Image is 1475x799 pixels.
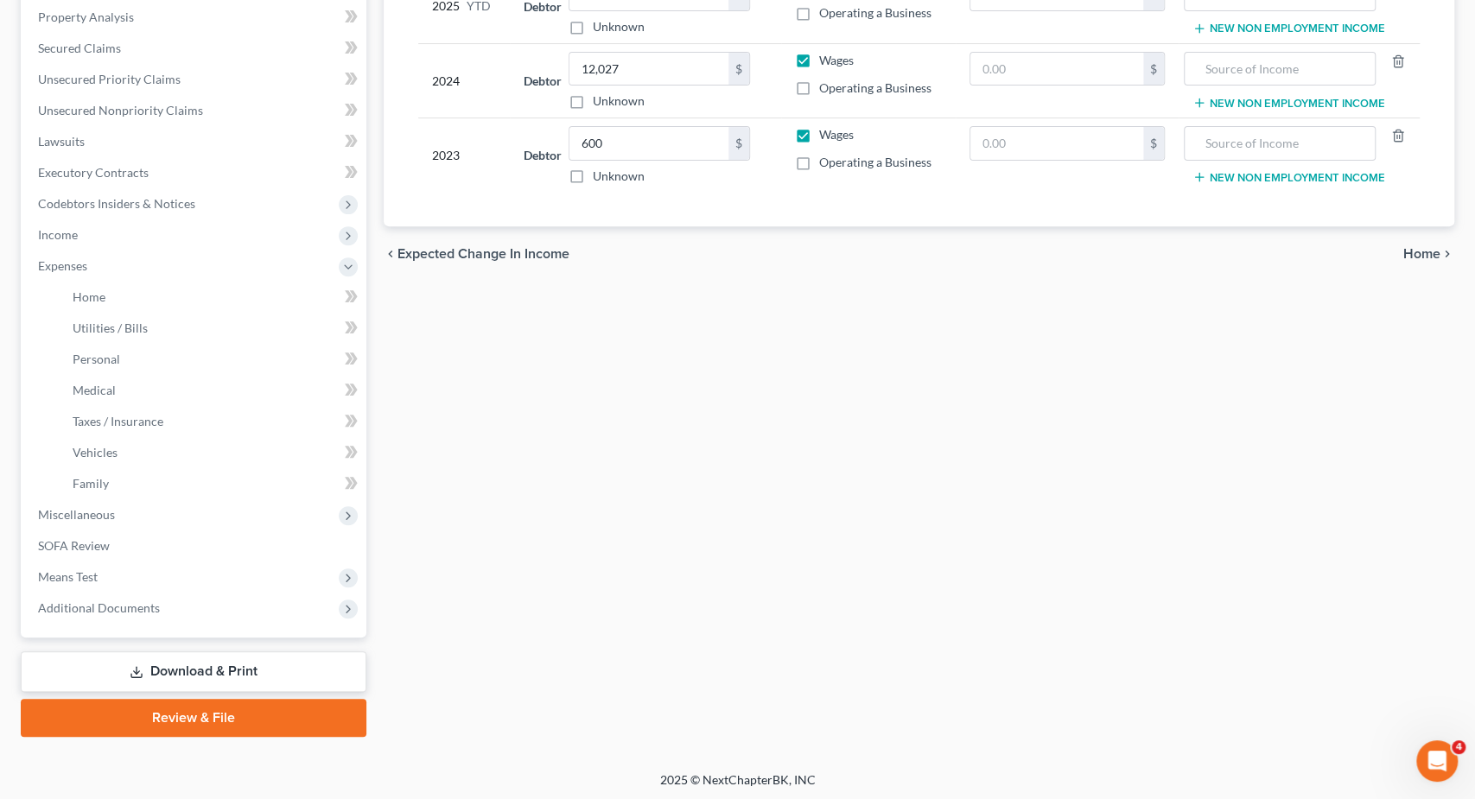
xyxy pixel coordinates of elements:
a: Review & File [21,699,366,737]
span: Medical [73,383,116,397]
a: Personal [59,344,366,375]
a: Utilities / Bills [59,313,366,344]
label: Unknown [593,168,645,185]
span: Vehicles [73,445,118,460]
span: Home [73,289,105,304]
button: chevron_left Expected Change in Income [384,247,569,261]
span: Additional Documents [38,600,160,615]
span: Property Analysis [38,10,134,24]
input: Source of Income [1193,127,1367,160]
iframe: Intercom live chat [1416,740,1458,782]
span: Miscellaneous [38,507,115,522]
span: SOFA Review [38,538,110,553]
span: Operating a Business [819,155,931,169]
div: $ [728,53,749,86]
a: Unsecured Nonpriority Claims [24,95,366,126]
span: Operating a Business [819,80,931,95]
span: Expenses [38,258,87,273]
label: Debtor [524,146,562,164]
span: Personal [73,352,120,366]
div: $ [1143,127,1164,160]
span: 4 [1452,740,1465,754]
span: Means Test [38,569,98,584]
a: Taxes / Insurance [59,406,366,437]
span: Wages [819,127,854,142]
span: Secured Claims [38,41,121,55]
a: Executory Contracts [24,157,366,188]
a: SOFA Review [24,530,366,561]
a: Vehicles [59,437,366,468]
div: 2023 [432,126,497,185]
label: Debtor [524,72,562,90]
a: Home [59,282,366,313]
input: 0.00 [970,127,1143,160]
div: $ [728,127,749,160]
i: chevron_right [1440,247,1454,261]
label: Unknown [593,18,645,35]
span: Unsecured Nonpriority Claims [38,103,203,117]
span: Operating a Business [819,5,931,20]
a: Unsecured Priority Claims [24,64,366,95]
a: Medical [59,375,366,406]
input: 0.00 [970,53,1143,86]
div: 2024 [432,52,497,111]
div: $ [1143,53,1164,86]
span: Income [38,227,78,242]
span: Home [1403,247,1440,261]
a: Property Analysis [24,2,366,33]
span: Taxes / Insurance [73,414,163,428]
a: Download & Print [21,651,366,692]
span: Utilities / Bills [73,320,148,335]
label: Unknown [593,92,645,110]
a: Secured Claims [24,33,366,64]
span: Wages [819,53,854,67]
button: New Non Employment Income [1192,96,1385,110]
button: New Non Employment Income [1192,22,1385,35]
input: 0.00 [569,127,728,160]
span: Lawsuits [38,134,85,149]
span: Executory Contracts [38,165,149,180]
input: 0.00 [569,53,728,86]
i: chevron_left [384,247,397,261]
button: Home chevron_right [1403,247,1454,261]
a: Family [59,468,366,499]
a: Lawsuits [24,126,366,157]
span: Codebtors Insiders & Notices [38,196,195,211]
span: Unsecured Priority Claims [38,72,181,86]
button: New Non Employment Income [1192,170,1385,184]
input: Source of Income [1193,53,1367,86]
span: Expected Change in Income [397,247,569,261]
span: Family [73,476,109,491]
